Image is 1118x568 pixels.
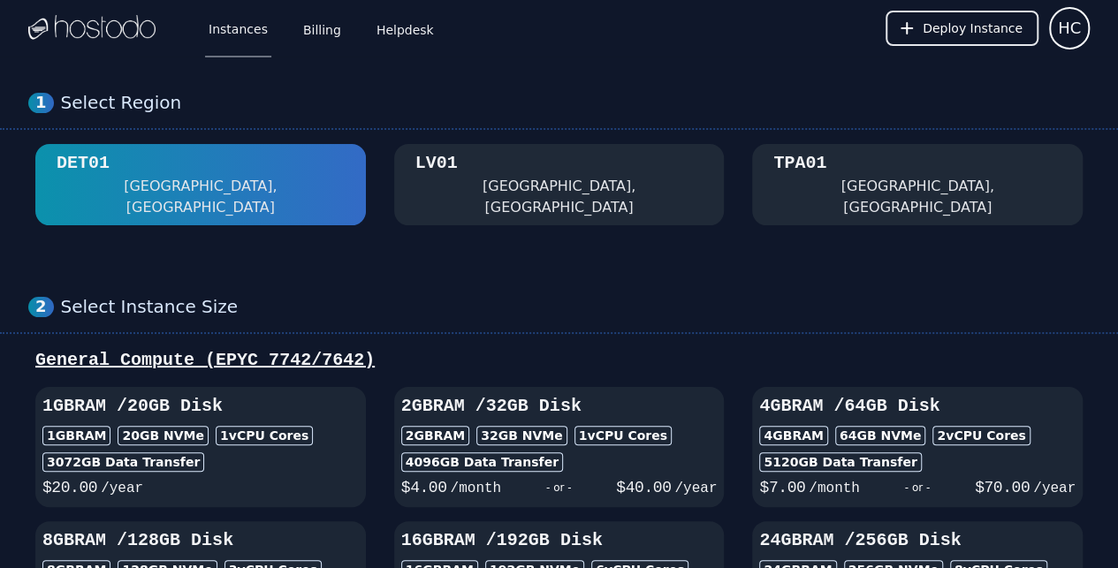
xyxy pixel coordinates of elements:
h3: 1GB RAM / 20 GB Disk [42,394,359,419]
span: /month [809,481,860,496]
div: [GEOGRAPHIC_DATA], [GEOGRAPHIC_DATA] [773,176,1061,218]
span: $ 40.00 [616,479,671,496]
div: DET01 [57,151,110,176]
div: 1 vCPU Cores [574,426,672,445]
span: $ 7.00 [759,479,805,496]
div: LV01 [415,151,458,176]
div: 64 GB NVMe [835,426,926,445]
div: 3072 GB Data Transfer [42,452,204,472]
span: /year [1033,481,1076,496]
button: User menu [1049,7,1090,49]
span: HC [1058,16,1081,41]
div: - or - [501,475,616,500]
img: Logo [28,15,156,42]
div: 4GB RAM [759,426,827,445]
button: TPA01 [GEOGRAPHIC_DATA], [GEOGRAPHIC_DATA] [752,144,1083,225]
div: 1 [28,93,54,113]
h3: 24GB RAM / 256 GB Disk [759,528,1076,553]
h3: 2GB RAM / 32 GB Disk [401,394,718,419]
div: General Compute (EPYC 7742/7642) [28,348,1090,373]
div: 20 GB NVMe [118,426,209,445]
h3: 4GB RAM / 64 GB Disk [759,394,1076,419]
span: /month [450,481,501,496]
div: 32 GB NVMe [476,426,567,445]
span: /year [101,481,143,496]
button: 4GBRAM /64GB Disk4GBRAM64GB NVMe2vCPU Cores5120GB Data Transfer$7.00/month- or -$70.00/year [752,387,1083,507]
div: 2 vCPU Cores [932,426,1030,445]
div: 5120 GB Data Transfer [759,452,921,472]
div: TPA01 [773,151,826,176]
h3: 8GB RAM / 128 GB Disk [42,528,359,553]
span: $ 20.00 [42,479,97,496]
div: 1 vCPU Cores [216,426,313,445]
span: /year [674,481,717,496]
div: Select Instance Size [61,296,1090,318]
div: 2GB RAM [401,426,469,445]
div: 2 [28,297,54,317]
button: 1GBRAM /20GB Disk1GBRAM20GB NVMe1vCPU Cores3072GB Data Transfer$20.00/year [35,387,366,507]
button: 2GBRAM /32GB Disk2GBRAM32GB NVMe1vCPU Cores4096GB Data Transfer$4.00/month- or -$40.00/year [394,387,725,507]
div: 1GB RAM [42,426,110,445]
h3: 16GB RAM / 192 GB Disk [401,528,718,553]
span: Deploy Instance [923,19,1023,37]
button: Deploy Instance [886,11,1038,46]
span: $ 4.00 [401,479,447,496]
button: LV01 [GEOGRAPHIC_DATA], [GEOGRAPHIC_DATA] [394,144,725,225]
div: 4096 GB Data Transfer [401,452,563,472]
button: DET01 [GEOGRAPHIC_DATA], [GEOGRAPHIC_DATA] [35,144,366,225]
span: $ 70.00 [975,479,1030,496]
div: [GEOGRAPHIC_DATA], [GEOGRAPHIC_DATA] [57,176,345,218]
div: - or - [860,475,975,500]
div: Select Region [61,92,1090,114]
div: [GEOGRAPHIC_DATA], [GEOGRAPHIC_DATA] [415,176,704,218]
